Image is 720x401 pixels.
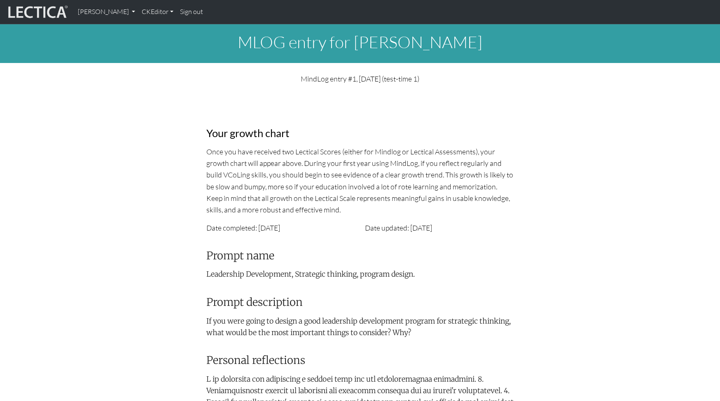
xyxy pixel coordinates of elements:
p: Leadership Development, Strategic thinking, program design. [206,268,514,280]
p: If you were going to design a good leadership development program for strategic thinking, what wo... [206,315,514,338]
a: Sign out [177,3,206,21]
p: MindLog entry #1, [DATE] (test-time 1) [206,73,514,84]
h3: Prompt name [206,249,514,262]
span: [DATE] [258,223,280,232]
p: Once you have received two Lectical Scores (either for Mindlog or Lectical Assessments), your gro... [206,146,514,215]
label: Date completed: [206,222,257,233]
h3: Your growth chart [206,127,514,140]
h3: Personal reflections [206,354,514,367]
h3: Prompt description [206,296,514,309]
img: lecticalive [6,4,68,20]
a: [PERSON_NAME] [75,3,138,21]
div: Date updated: [DATE] [360,222,519,233]
a: CKEditor [138,3,177,21]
